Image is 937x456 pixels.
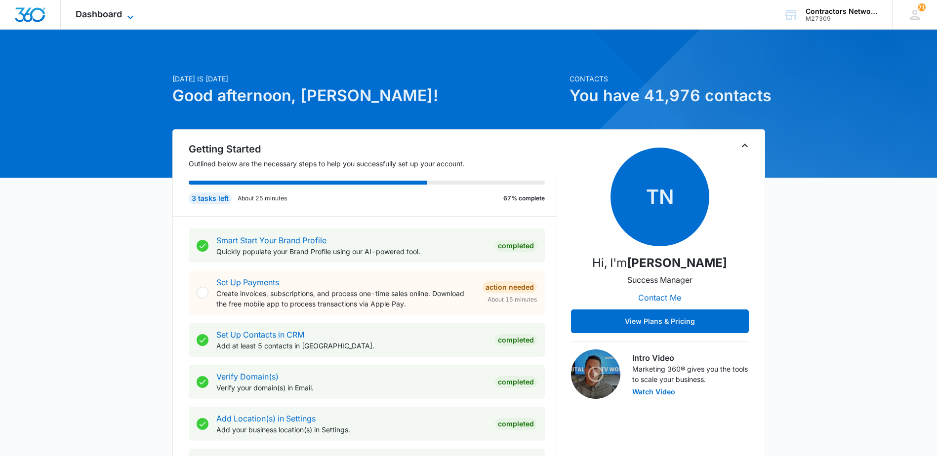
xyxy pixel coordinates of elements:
button: View Plans & Pricing [571,309,749,333]
div: account name [806,7,878,15]
h1: You have 41,976 contacts [570,84,765,108]
a: Set Up Contacts in CRM [216,330,304,340]
div: Action Needed [483,281,537,293]
p: Quickly populate your Brand Profile using our AI-powered tool. [216,246,487,257]
h2: Getting Started [189,142,557,156]
p: Add your business location(s) in Settings. [216,424,487,435]
strong: [PERSON_NAME] [627,256,727,270]
button: Contact Me [628,286,691,309]
p: Hi, I'm [592,254,727,272]
p: Add at least 5 contacts in [GEOGRAPHIC_DATA]. [216,341,487,351]
a: Smart Start Your Brand Profile [216,235,326,245]
button: Toggle Collapse [739,140,751,152]
h1: Good afternoon, [PERSON_NAME]! [172,84,564,108]
span: 71 [918,3,926,11]
h3: Intro Video [632,352,749,364]
p: About 25 minutes [238,194,287,203]
span: TN [611,148,709,246]
button: Watch Video [632,388,675,395]
span: Dashboard [76,9,122,19]
a: Add Location(s) in Settings [216,414,316,423]
span: About 15 minutes [488,295,537,304]
div: 3 tasks left [189,192,232,204]
div: notifications count [918,3,926,11]
p: Outlined below are the necessary steps to help you successfully set up your account. [189,158,557,169]
div: Completed [495,418,537,430]
p: Marketing 360® gives you the tools to scale your business. [632,364,749,384]
p: 67% complete [503,194,545,203]
p: Contacts [570,74,765,84]
img: Intro Video [571,349,620,399]
p: Verify your domain(s) in Email. [216,382,487,393]
p: [DATE] is [DATE] [172,74,564,84]
p: Create invoices, subscriptions, and process one-time sales online. Download the free mobile app t... [216,288,475,309]
div: Completed [495,334,537,346]
div: Completed [495,376,537,388]
a: Set Up Payments [216,277,279,287]
div: Completed [495,240,537,252]
p: Success Manager [627,274,693,286]
a: Verify Domain(s) [216,372,279,381]
div: account id [806,15,878,22]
